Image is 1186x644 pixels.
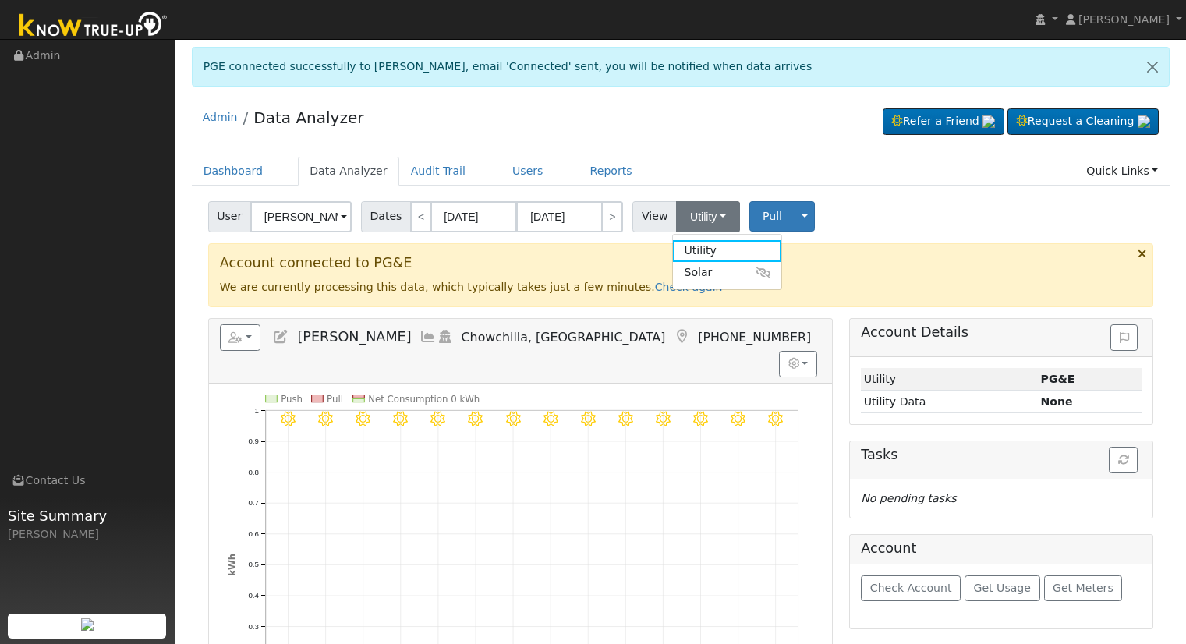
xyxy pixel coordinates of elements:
span: [PERSON_NAME] [1078,13,1170,26]
h5: Tasks [861,447,1142,463]
i: 8/25 - Clear [656,411,671,426]
a: < [410,201,432,232]
text: 1 [254,405,258,414]
a: Admin [203,111,238,123]
span: Check Account [870,582,952,594]
td: Utility Data [861,391,1038,413]
a: Map [673,329,690,345]
strong: ID: 17237824, authorized: 08/29/25 [1041,373,1075,385]
span: View [632,201,677,232]
img: retrieve [1138,115,1150,128]
i: 8/15 - Clear [281,411,296,426]
i: 8/16 - Clear [318,411,333,426]
input: Select a User [250,201,352,232]
i: 8/23 - MostlyClear [581,411,596,426]
a: Refer a Friend [883,108,1004,135]
a: Reports [579,157,644,186]
td: Utility [861,368,1038,391]
text: 0.7 [248,498,259,507]
text: 0.5 [248,560,259,568]
a: Request a Cleaning [1007,108,1159,135]
div: We are currently processing this data, which typically takes just a few minutes. [208,243,1154,307]
button: Get Meters [1044,575,1123,602]
h3: Account connected to PG&E [220,255,1142,271]
i: 8/24 - Clear [618,411,633,426]
a: Dashboard [192,157,275,186]
span: User [208,201,251,232]
img: retrieve [982,115,995,128]
text: kWh [226,554,237,576]
text: 0.9 [248,437,259,445]
a: > [601,201,623,232]
span: Site Summary [8,505,167,526]
button: Check Account [861,575,961,602]
i: 8/18 - Clear [393,411,408,426]
i: 8/27 - Clear [731,411,745,426]
text: 0.6 [248,529,259,538]
a: Edit User (32687) [272,329,289,345]
i: 8/20 - Clear [468,411,483,426]
a: Quick Links [1074,157,1170,186]
i: 8/28 - Clear [768,411,783,426]
button: Refresh [1109,447,1138,473]
i: 8/22 - Clear [543,411,558,426]
a: Close [1136,48,1169,86]
button: Issue History [1110,324,1138,351]
text: Net Consumption 0 kWh [368,393,480,404]
span: Dates [361,201,411,232]
span: [PHONE_NUMBER] [698,330,811,345]
span: Get Meters [1053,582,1113,594]
span: Pull [763,210,782,222]
img: Know True-Up [12,9,175,44]
text: 0.8 [248,467,259,476]
div: [PERSON_NAME] [8,526,167,543]
span: Get Usage [974,582,1031,594]
i: 8/21 - MostlyClear [505,411,520,426]
i: 8/19 - Clear [430,411,445,426]
span: Chowchilla, [GEOGRAPHIC_DATA] [462,330,666,345]
i: 8/17 - Clear [356,411,370,426]
div: PGE connected successfully to [PERSON_NAME], email 'Connected' sent, you will be notified when da... [192,47,1170,87]
span: [PERSON_NAME] [297,329,411,345]
i: 8/26 - Clear [693,411,708,426]
a: Check again [655,281,723,293]
a: Data Analyzer [298,157,399,186]
button: Pull [749,201,795,232]
i: No pending tasks [861,492,956,504]
button: Utility [676,201,740,232]
text: Push [281,393,303,404]
text: Pull [327,393,343,404]
a: Audit Trail [399,157,477,186]
a: Login As (last Never) [437,329,454,345]
strong: None [1041,395,1073,408]
text: 0.4 [248,591,259,600]
a: Users [501,157,555,186]
a: Multi-Series Graph [420,329,437,345]
h5: Account Details [861,324,1142,341]
a: Utility [673,240,781,262]
a: Data Analyzer [253,108,363,127]
text: 0.3 [248,621,259,630]
a: Solar [673,262,781,284]
h5: Account [861,540,916,556]
button: Get Usage [965,575,1040,602]
img: retrieve [81,618,94,631]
